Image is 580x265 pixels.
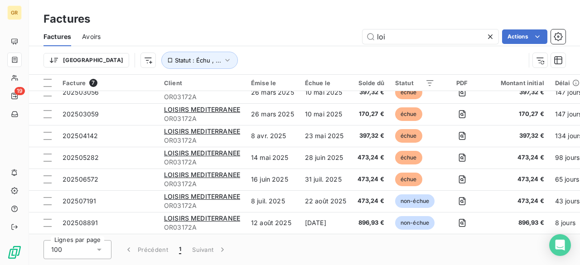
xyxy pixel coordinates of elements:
span: LOISIRS MEDITERRANEE [164,214,240,222]
span: 202508891 [63,219,98,226]
span: LOISIRS MEDITERRANEE [164,193,240,200]
span: OR03172A [164,158,240,167]
span: échue [395,129,422,143]
span: 397,32 € [358,131,384,140]
span: Avoirs [82,32,101,41]
span: 202505282 [63,154,99,161]
td: [DATE] [300,212,352,234]
span: OR03172A [164,92,240,101]
span: 473,24 € [490,197,544,206]
span: 170,27 € [358,110,384,119]
span: Statut : Échu , ... [175,57,221,64]
div: Échue le [305,79,347,87]
span: 473,24 € [490,153,544,162]
td: 26 mars 2025 [246,103,300,125]
span: 1 [179,245,181,254]
div: Montant initial [490,79,544,87]
span: 202507191 [63,197,96,205]
h3: Factures [43,11,90,27]
td: 8 juil. 2025 [246,190,300,212]
td: 31 juil. 2025 [300,169,352,190]
span: 397,32 € [490,88,544,97]
span: OR03172A [164,201,240,210]
td: 26 mars 2025 [246,82,300,103]
button: Actions [502,29,547,44]
span: LOISIRS MEDITERRANEE [164,171,240,178]
div: Statut [395,79,435,87]
span: 896,93 € [490,218,544,227]
span: 473,24 € [490,175,544,184]
span: échue [395,107,422,121]
span: 202503056 [63,88,99,96]
span: échue [395,173,422,186]
span: 100 [51,245,62,254]
span: 202504142 [63,132,98,140]
div: Open Intercom Messenger [549,234,571,256]
span: 473,24 € [358,197,384,206]
span: 397,32 € [490,131,544,140]
span: 473,24 € [358,153,384,162]
span: 202506572 [63,175,98,183]
div: GR [7,5,22,20]
td: 10 mai 2025 [300,82,352,103]
span: 7 [89,79,97,87]
td: 12 août 2025 [246,212,300,234]
div: Client [164,79,240,87]
span: OR03172A [164,223,240,232]
span: 473,24 € [358,175,384,184]
td: 16 juin 2025 [246,169,300,190]
a: 19 [7,89,21,103]
div: Solde dû [358,79,384,87]
span: 896,93 € [358,218,384,227]
span: non-échue [395,194,435,208]
button: Suivant [187,240,232,259]
span: 397,32 € [358,88,384,97]
td: 28 juin 2025 [300,147,352,169]
td: 14 mai 2025 [246,147,300,169]
span: échue [395,86,422,99]
button: Statut : Échu , ... [161,52,238,69]
span: LOISIRS MEDITERRANEE [164,149,240,157]
td: 10 mai 2025 [300,103,352,125]
button: [GEOGRAPHIC_DATA] [43,53,129,67]
img: Logo LeanPay [7,245,22,260]
span: 170,27 € [490,110,544,119]
span: Facture [63,79,86,87]
span: LOISIRS MEDITERRANEE [164,84,240,92]
div: PDF [445,79,478,87]
span: non-échue [395,216,435,230]
td: 8 avr. 2025 [246,125,300,147]
span: LOISIRS MEDITERRANEE [164,127,240,135]
span: LOISIRS MEDITERRANEE [164,106,240,113]
input: Rechercher [362,29,498,44]
span: OR03172A [164,179,240,188]
button: 1 [174,240,187,259]
td: 23 mai 2025 [300,125,352,147]
span: OR03172A [164,136,240,145]
span: 202503059 [63,110,99,118]
span: Factures [43,32,71,41]
span: échue [395,151,422,164]
td: 22 août 2025 [300,190,352,212]
div: Émise le [251,79,294,87]
button: Précédent [119,240,174,259]
span: 19 [14,87,25,95]
span: OR03172A [164,114,240,123]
